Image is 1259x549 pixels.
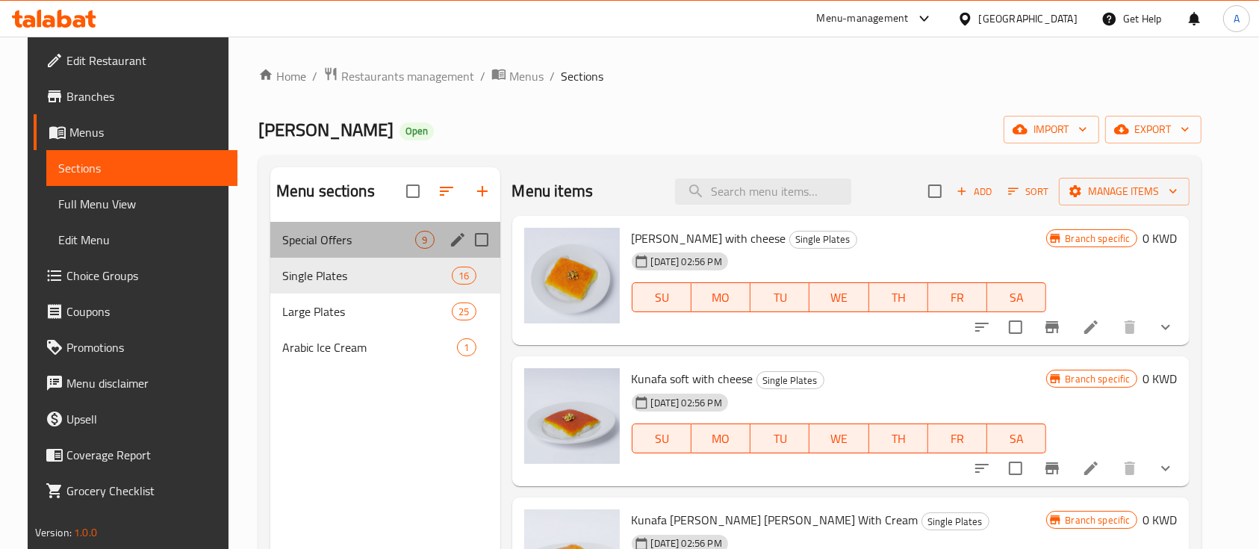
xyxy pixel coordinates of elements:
[1148,450,1184,486] button: show more
[397,176,429,207] span: Select all sections
[632,424,691,453] button: SU
[875,287,922,308] span: TH
[447,229,469,251] button: edit
[282,267,452,285] span: Single Plates
[66,482,226,500] span: Grocery Checklist
[35,523,72,542] span: Version:
[919,176,951,207] span: Select section
[691,282,750,312] button: MO
[1059,372,1136,386] span: Branch specific
[512,180,594,202] h2: Menu items
[1000,311,1031,343] span: Select to update
[750,282,809,312] button: TU
[453,269,475,283] span: 16
[34,114,238,150] a: Menus
[561,67,603,85] span: Sections
[921,512,989,530] div: Single Plates
[934,428,981,450] span: FR
[987,282,1046,312] button: SA
[46,186,238,222] a: Full Menu View
[1148,309,1184,345] button: show more
[1082,459,1100,477] a: Edit menu item
[1034,450,1070,486] button: Branch-specific-item
[464,173,500,209] button: Add section
[1059,513,1136,527] span: Branch specific
[638,287,686,308] span: SU
[1059,232,1136,246] span: Branch specific
[1016,120,1087,139] span: import
[954,183,995,200] span: Add
[323,66,474,86] a: Restaurants management
[270,222,500,258] div: Special Offers9edit
[1143,368,1178,389] h6: 0 KWD
[951,180,998,203] span: Add item
[951,180,998,203] button: Add
[75,523,98,542] span: 1.0.0
[993,287,1040,308] span: SA
[1157,318,1175,336] svg: Show Choices
[1034,309,1070,345] button: Branch-specific-item
[270,258,500,294] div: Single Plates16
[756,287,803,308] span: TU
[691,424,750,453] button: MO
[66,303,226,320] span: Coupons
[998,180,1059,203] span: Sort items
[270,216,500,371] nav: Menu sections
[1157,459,1175,477] svg: Show Choices
[258,67,306,85] a: Home
[632,227,786,249] span: [PERSON_NAME] with cheese
[491,66,544,86] a: Menus
[282,338,458,356] span: Arabic Ice Cream
[509,67,544,85] span: Menus
[632,282,691,312] button: SU
[415,231,434,249] div: items
[1071,182,1178,201] span: Manage items
[1059,178,1190,205] button: Manage items
[875,428,922,450] span: TH
[34,43,238,78] a: Edit Restaurant
[276,180,375,202] h2: Menu sections
[400,122,434,140] div: Open
[632,509,918,531] span: Kunafa [PERSON_NAME] [PERSON_NAME] With Cream
[993,428,1040,450] span: SA
[480,67,485,85] li: /
[1004,116,1099,143] button: import
[312,67,317,85] li: /
[697,428,744,450] span: MO
[34,294,238,329] a: Coupons
[58,159,226,177] span: Sections
[282,231,416,249] span: Special Offers
[458,341,475,355] span: 1
[34,401,238,437] a: Upsell
[34,473,238,509] a: Grocery Checklist
[66,87,226,105] span: Branches
[789,231,857,249] div: Single Plates
[675,179,851,205] input: search
[964,450,1000,486] button: sort-choices
[66,267,226,285] span: Choice Groups
[790,231,857,248] span: Single Plates
[58,195,226,213] span: Full Menu View
[46,150,238,186] a: Sections
[69,123,226,141] span: Menus
[809,424,868,453] button: WE
[756,428,803,450] span: TU
[452,267,476,285] div: items
[282,303,452,320] span: Large Plates
[815,287,862,308] span: WE
[66,446,226,464] span: Coverage Report
[964,309,1000,345] button: sort-choices
[1143,509,1178,530] h6: 0 KWD
[66,374,226,392] span: Menu disclaimer
[1112,309,1148,345] button: delete
[987,424,1046,453] button: SA
[869,424,928,453] button: TH
[34,437,238,473] a: Coverage Report
[934,287,981,308] span: FR
[34,329,238,365] a: Promotions
[645,255,728,269] span: [DATE] 02:56 PM
[270,329,500,365] div: Arabic Ice Cream1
